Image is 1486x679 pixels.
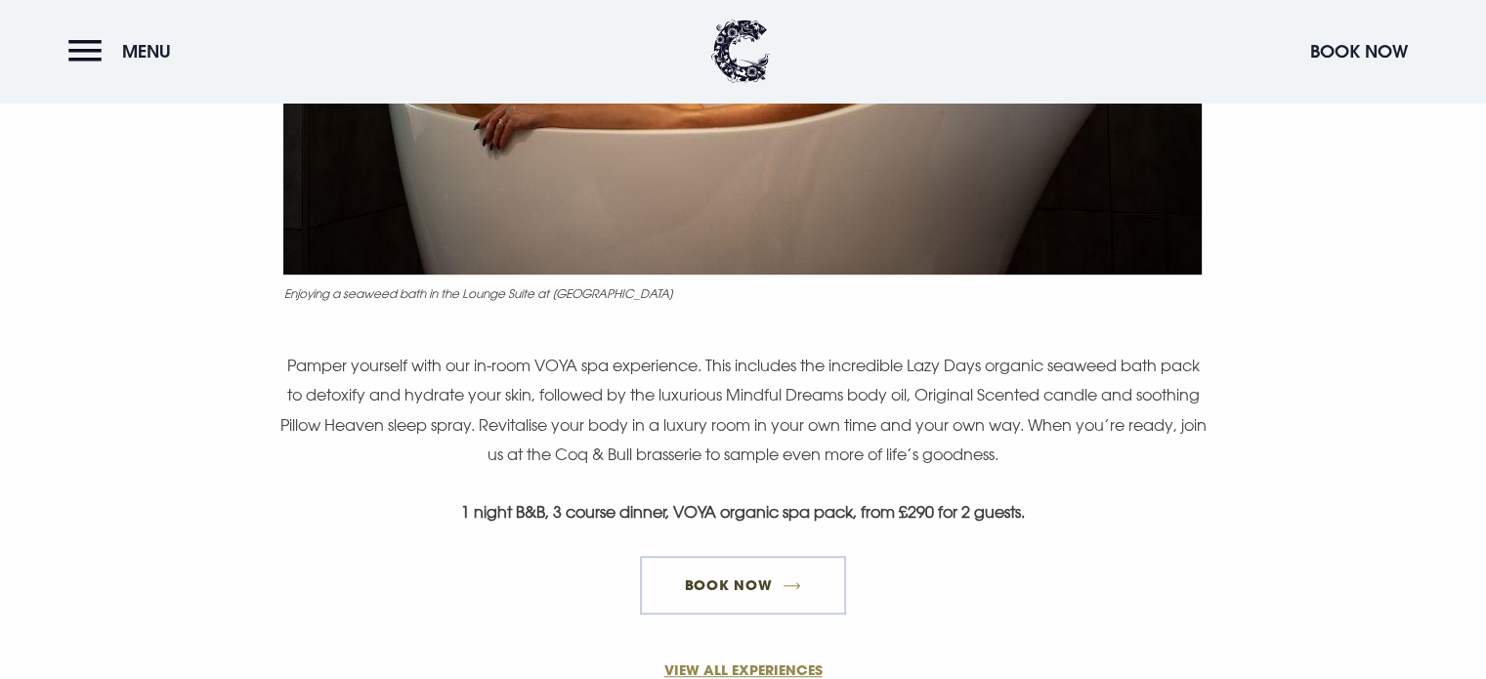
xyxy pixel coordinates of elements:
[461,502,1025,522] strong: 1 night B&B, 3 course dinner, VOYA organic spa pack, from £290 for 2 guests.
[283,284,1202,302] figcaption: Enjoying a seaweed bath in the Lounge Suite at [GEOGRAPHIC_DATA]
[122,40,171,63] span: Menu
[711,20,770,83] img: Clandeboye Lodge
[1300,30,1418,72] button: Book Now
[640,556,845,615] a: Book Now
[277,351,1208,470] p: Pamper yourself with our in-room VOYA spa experience. This includes the incredible Lazy Days orga...
[68,30,181,72] button: Menu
